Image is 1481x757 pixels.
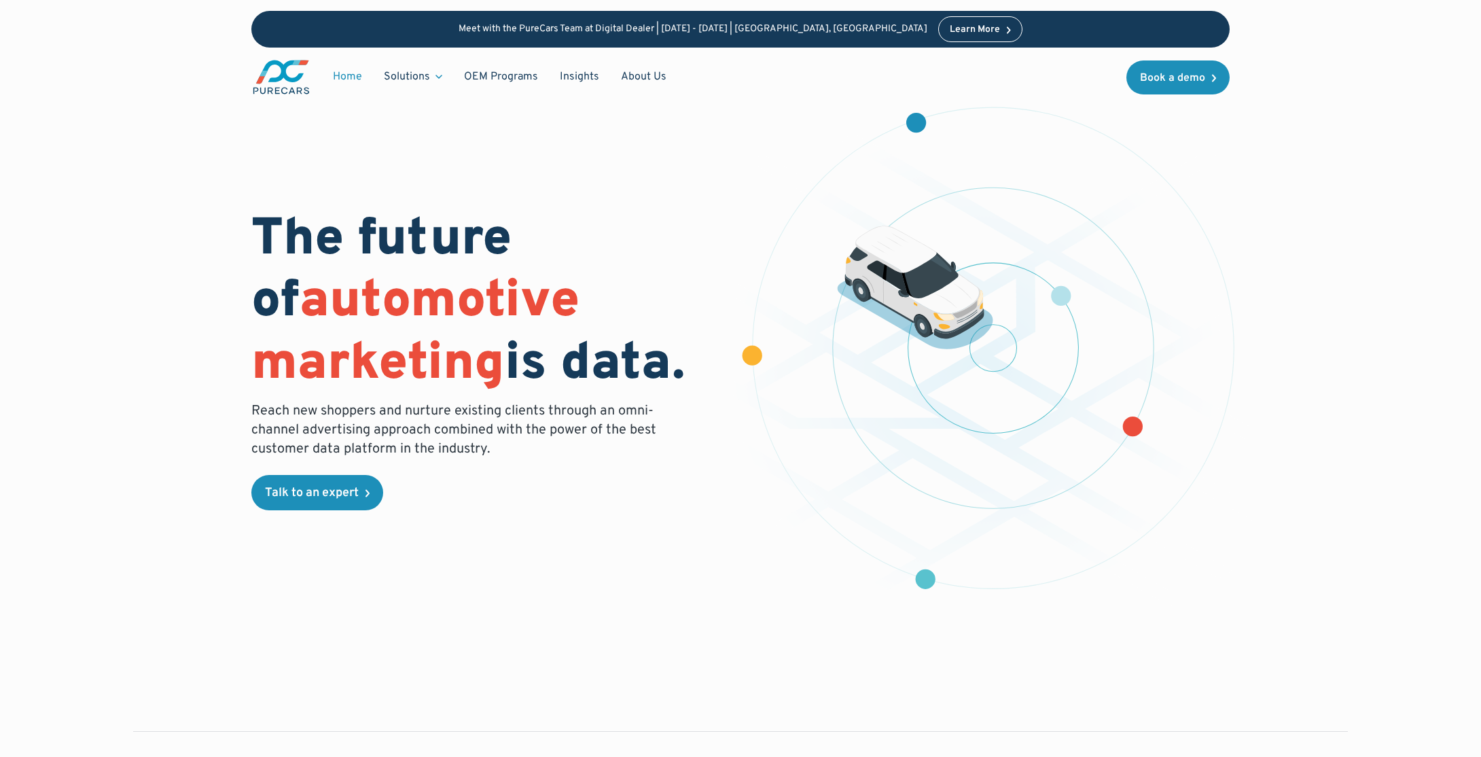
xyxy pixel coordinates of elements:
a: Talk to an expert [251,475,383,510]
a: Home [322,64,373,90]
a: main [251,58,311,96]
p: Reach new shoppers and nurture existing clients through an omni-channel advertising approach comb... [251,402,664,459]
a: Learn More [938,16,1022,42]
p: Meet with the PureCars Team at Digital Dealer | [DATE] - [DATE] | [GEOGRAPHIC_DATA], [GEOGRAPHIC_... [459,24,927,35]
div: Learn More [950,25,1000,35]
img: purecars logo [251,58,311,96]
div: Solutions [373,64,453,90]
div: Solutions [384,69,430,84]
a: About Us [610,64,677,90]
h1: The future of is data. [251,210,724,396]
span: automotive marketing [251,270,579,397]
a: Insights [549,64,610,90]
a: OEM Programs [453,64,549,90]
img: illustration of a vehicle [837,226,993,349]
div: Book a demo [1140,73,1205,84]
a: Book a demo [1126,60,1230,94]
div: Talk to an expert [265,487,359,499]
